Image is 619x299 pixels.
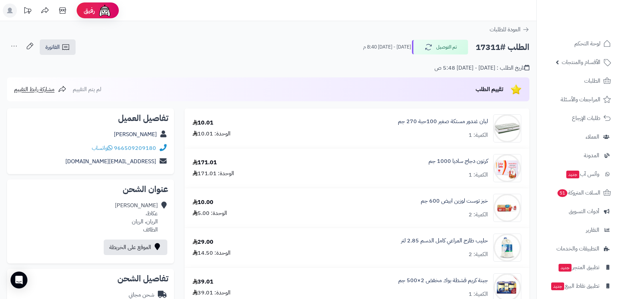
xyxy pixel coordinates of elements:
span: الطلبات [584,76,600,86]
div: الوحدة: 39.01 [193,289,231,297]
h2: تفاصيل العميل [13,114,168,122]
img: 231687683956884d204b15f120a616788953-90x90.jpg [494,234,521,262]
span: طلبات الإرجاع [572,113,600,123]
a: طلبات الإرجاع [541,110,615,127]
a: 966509209180 [114,144,156,152]
span: التطبيقات والخدمات [556,244,599,254]
a: وآتس آبجديد [541,166,615,183]
button: تم التوصيل [412,40,468,55]
img: 12098bb14236aa663b51cc43fe6099d0b61b-90x90.jpg [494,154,521,182]
div: الكمية: 1 [469,171,488,179]
a: [EMAIL_ADDRESS][DOMAIN_NAME] [65,157,156,166]
span: جديد [551,282,564,290]
span: أدوات التسويق [569,206,599,216]
span: لم يتم التقييم [73,85,101,94]
span: الأقسام والمنتجات [562,57,600,67]
span: تطبيق نقاط البيع [550,281,599,291]
a: السلات المتروكة51 [541,184,615,201]
a: الفاتورة [40,39,76,55]
h2: عنوان الشحن [13,185,168,193]
a: المدونة [541,147,615,164]
span: 51 [557,189,567,197]
a: تطبيق المتجرجديد [541,259,615,276]
div: الكمية: 1 [469,131,488,139]
a: المراجعات والأسئلة [541,91,615,108]
a: خبز توست لوزين ابيض 600 جم [421,197,488,205]
a: حليب طازج المراعي كامل الدسم 2.85 لتر [401,237,488,245]
a: العملاء [541,128,615,145]
a: لوحة التحكم [541,35,615,52]
span: تقييم الطلب [476,85,503,94]
span: السلات المتروكة [557,188,600,198]
div: Open Intercom Messenger [11,272,27,288]
div: الوحدة: 14.50 [193,249,231,257]
span: المراجعات والأسئلة [561,95,600,104]
div: الكمية: 1 [469,290,488,298]
span: جديد [566,171,579,178]
span: مشاركة رابط التقييم [14,85,54,94]
div: شحن مجاني [129,291,154,299]
img: ai-face.png [98,4,112,18]
div: الوحدة: 10.01 [193,130,231,138]
img: 1346161d17c4fed3312b52129efa6e1b84aa-90x90.jpg [494,194,521,222]
a: تحديثات المنصة [19,4,36,19]
span: العودة للطلبات [490,25,521,34]
h2: الطلب #17311 [476,40,529,55]
span: رفيق [84,6,95,15]
span: وآتس آب [566,169,599,179]
a: جبنة كريم قشطة بوك مخفض 2×500 جم [398,276,488,285]
img: logo-2.png [571,5,612,20]
span: لوحة التحكم [574,39,600,49]
a: الطلبات [541,72,615,89]
span: تطبيق المتجر [558,262,599,272]
a: لبان غندور مستكة صغير 100حبة 270 جم [398,117,488,126]
div: الكمية: 2 [469,211,488,219]
div: الكمية: 2 [469,250,488,259]
span: جديد [559,264,572,272]
a: مشاركة رابط التقييم [14,85,66,94]
a: [PERSON_NAME] [114,130,157,139]
h2: تفاصيل الشحن [13,274,168,283]
div: الوحدة: 5.00 [193,209,227,217]
small: [DATE] - [DATE] 8:40 م [363,44,411,51]
div: [PERSON_NAME] عكاظ، الريان، الريان الطائف [115,202,158,234]
div: 171.01 [193,159,217,167]
a: تطبيق نقاط البيعجديد [541,278,615,294]
div: 10.00 [193,198,213,206]
img: 1664631413-8ba98025-ed0b-4607-97a9-9f2adb2e6b65.__CR0,0,600,600_PT0_SX300_V1___-90x90.jpg [494,114,521,142]
a: التطبيقات والخدمات [541,240,615,257]
a: أدوات التسويق [541,203,615,220]
div: 29.00 [193,238,213,246]
a: العودة للطلبات [490,25,529,34]
div: 10.01 [193,119,213,127]
a: كرتون دجاج ساديا 1000 جم [428,157,488,165]
a: التقارير [541,222,615,238]
div: الوحدة: 171.01 [193,170,234,178]
span: التقارير [586,225,599,235]
div: 39.01 [193,278,213,286]
span: المدونة [584,151,599,160]
span: الفاتورة [45,43,60,51]
span: العملاء [586,132,599,142]
a: الموقع على الخريطة [104,240,167,255]
a: واتساب [92,144,112,152]
div: تاريخ الطلب : [DATE] - [DATE] 5:48 ص [434,64,529,72]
